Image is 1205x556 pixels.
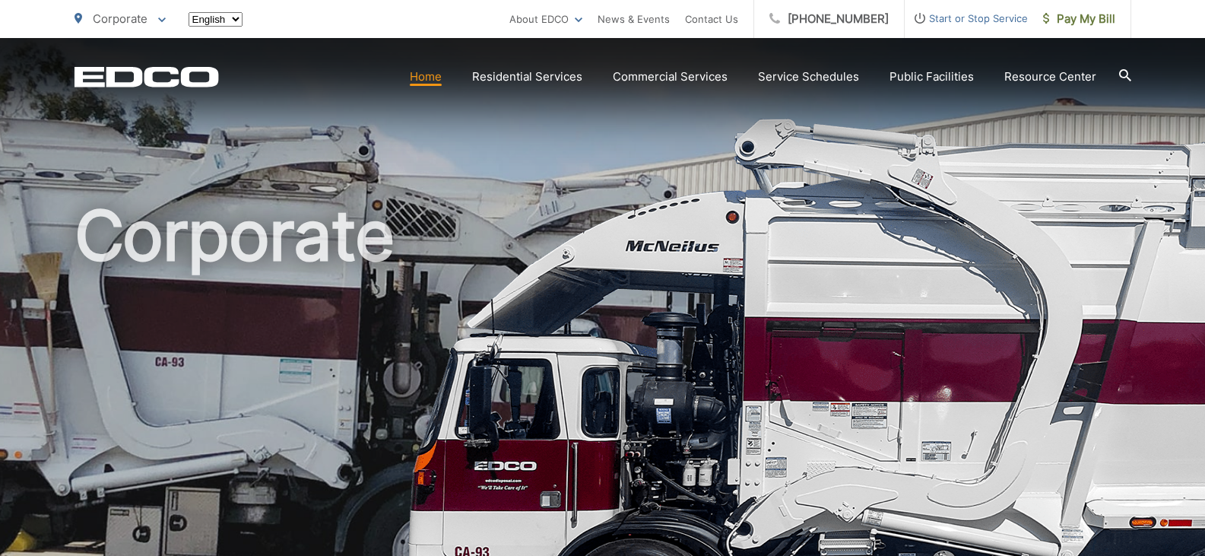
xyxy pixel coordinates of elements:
[685,10,738,28] a: Contact Us
[509,10,582,28] a: About EDCO
[758,68,859,86] a: Service Schedules
[613,68,728,86] a: Commercial Services
[472,68,582,86] a: Residential Services
[410,68,442,86] a: Home
[1043,10,1115,28] span: Pay My Bill
[75,66,219,87] a: EDCD logo. Return to the homepage.
[889,68,974,86] a: Public Facilities
[189,12,243,27] select: Select a language
[1004,68,1096,86] a: Resource Center
[93,11,147,26] span: Corporate
[598,10,670,28] a: News & Events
